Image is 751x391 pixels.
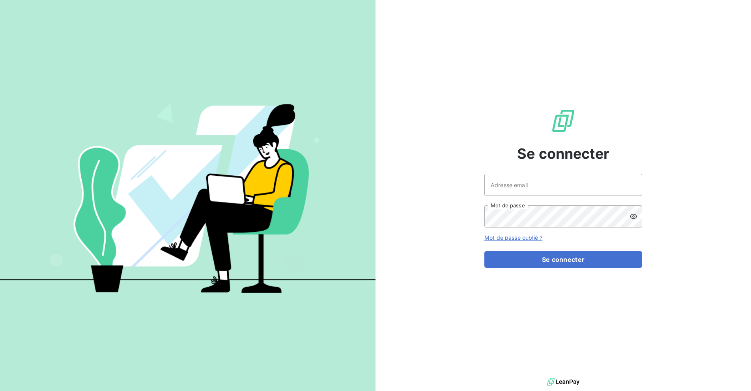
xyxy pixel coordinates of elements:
img: logo [547,376,579,388]
img: Logo LeanPay [551,108,576,133]
span: Se connecter [517,143,609,164]
a: Mot de passe oublié ? [484,234,542,241]
button: Se connecter [484,251,642,268]
input: placeholder [484,174,642,196]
